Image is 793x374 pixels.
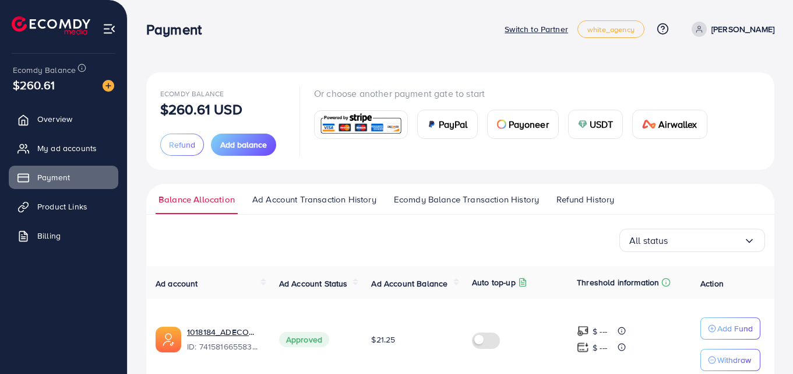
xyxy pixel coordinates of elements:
[427,120,436,129] img: card
[509,117,549,131] span: Payoneer
[371,278,447,289] span: Ad Account Balance
[642,120,656,129] img: card
[158,193,235,206] span: Balance Allocation
[593,341,607,355] p: $ ---
[717,353,751,367] p: Withdraw
[187,326,260,338] a: 1018184_ADECOM_1726629369576
[9,137,118,160] a: My ad accounts
[220,139,267,151] span: Add balance
[619,229,765,252] div: Search for option
[371,334,395,345] span: $21.25
[160,102,242,116] p: $260.61 USD
[472,275,516,289] p: Auto top-up
[9,166,118,189] a: Payment
[314,86,717,100] p: Or choose another payment gate to start
[279,278,348,289] span: Ad Account Status
[417,110,478,139] a: cardPayPal
[187,326,260,353] div: <span class='underline'>1018184_ADECOM_1726629369576</span></br>7415816655839723537
[687,22,774,37] a: [PERSON_NAME]
[9,107,118,131] a: Overview
[37,113,72,125] span: Overview
[394,193,539,206] span: Ecomdy Balance Transaction History
[439,117,468,131] span: PayPal
[37,172,70,183] span: Payment
[279,332,329,347] span: Approved
[743,321,784,365] iframe: Chat
[590,117,614,131] span: USDT
[146,21,211,38] h3: Payment
[668,232,743,250] input: Search for option
[556,193,614,206] span: Refund History
[13,64,76,76] span: Ecomdy Balance
[497,120,506,129] img: card
[103,80,114,92] img: image
[577,20,644,38] a: white_agency
[314,110,408,139] a: card
[568,110,623,139] a: cardUSDT
[658,117,697,131] span: Airwallex
[505,22,568,36] p: Switch to Partner
[211,134,276,156] button: Add balance
[160,134,204,156] button: Refund
[587,26,635,33] span: white_agency
[318,112,404,137] img: card
[37,142,97,154] span: My ad accounts
[629,232,668,250] span: All status
[103,22,116,36] img: menu
[578,120,587,129] img: card
[156,327,181,352] img: ic-ads-acc.e4c84228.svg
[593,324,607,338] p: $ ---
[700,349,760,371] button: Withdraw
[160,89,224,99] span: Ecomdy Balance
[37,201,87,212] span: Product Links
[37,230,61,242] span: Billing
[252,193,376,206] span: Ad Account Transaction History
[577,275,659,289] p: Threshold information
[632,110,707,139] a: cardAirwallex
[13,76,55,93] span: $260.61
[9,195,118,218] a: Product Links
[577,341,589,354] img: top-up amount
[12,16,90,34] img: logo
[700,278,724,289] span: Action
[717,321,753,335] p: Add Fund
[700,317,760,340] button: Add Fund
[487,110,559,139] a: cardPayoneer
[577,325,589,337] img: top-up amount
[9,224,118,247] a: Billing
[156,278,198,289] span: Ad account
[187,341,260,352] span: ID: 7415816655839723537
[169,139,195,151] span: Refund
[711,22,774,36] p: [PERSON_NAME]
